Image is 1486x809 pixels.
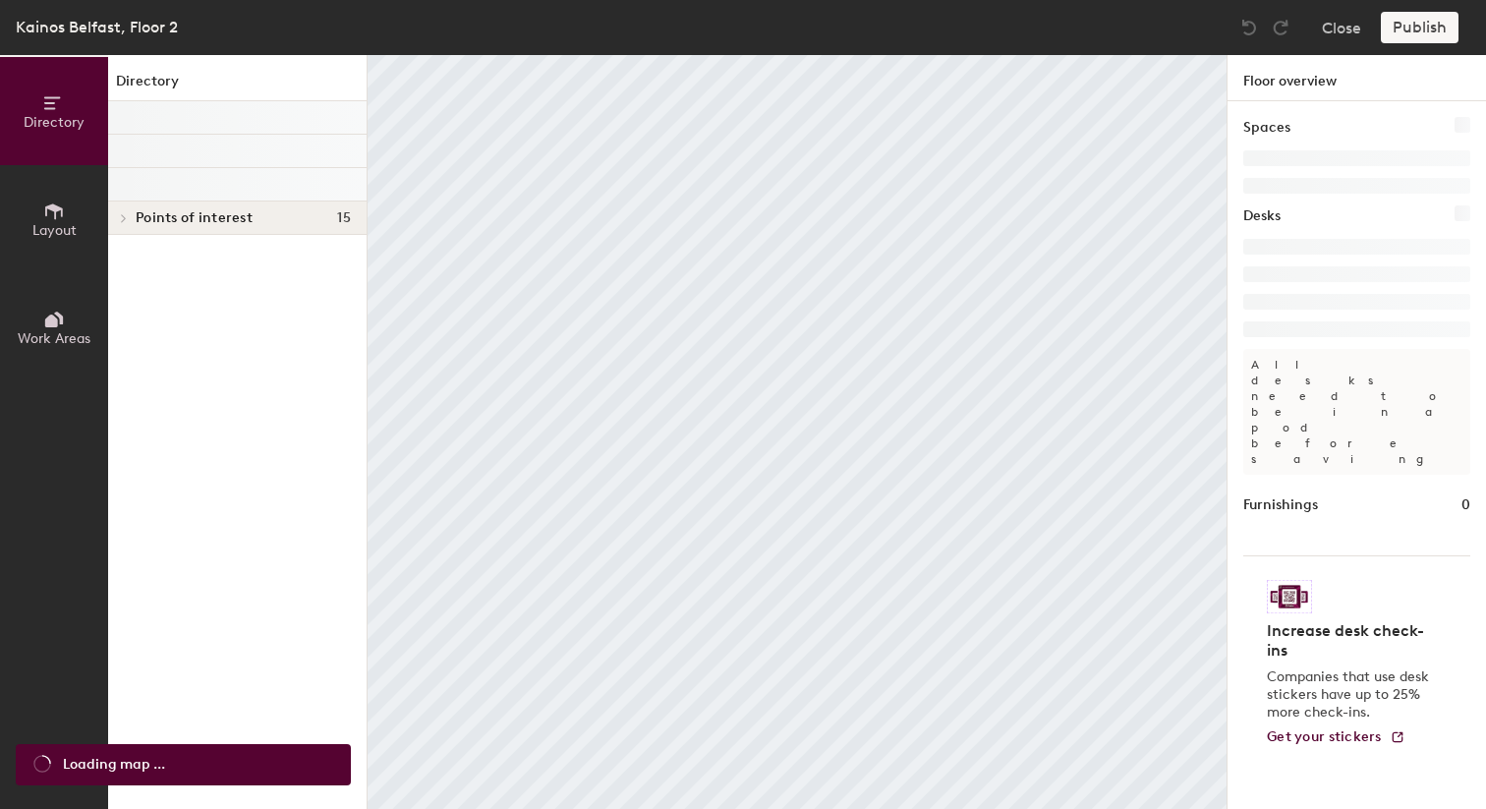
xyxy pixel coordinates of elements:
h1: Desks [1243,205,1281,227]
h1: Directory [108,71,367,101]
h1: Floor overview [1228,55,1486,101]
h1: Furnishings [1243,494,1318,516]
span: Layout [32,222,77,239]
button: Close [1322,12,1361,43]
p: All desks need to be in a pod before saving [1243,349,1470,475]
p: Companies that use desk stickers have up to 25% more check-ins. [1267,668,1435,722]
a: Get your stickers [1267,729,1405,746]
span: Get your stickers [1267,728,1382,745]
h1: 0 [1461,494,1470,516]
span: Directory [24,114,85,131]
img: Redo [1271,18,1290,37]
img: Sticker logo [1267,580,1312,613]
span: Work Areas [18,330,90,347]
h1: Spaces [1243,117,1290,139]
span: 15 [337,210,351,226]
span: Points of interest [136,210,253,226]
div: Kainos Belfast, Floor 2 [16,15,178,39]
h4: Increase desk check-ins [1267,621,1435,661]
img: Undo [1239,18,1259,37]
span: Loading map ... [63,754,165,776]
canvas: Map [368,55,1227,809]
